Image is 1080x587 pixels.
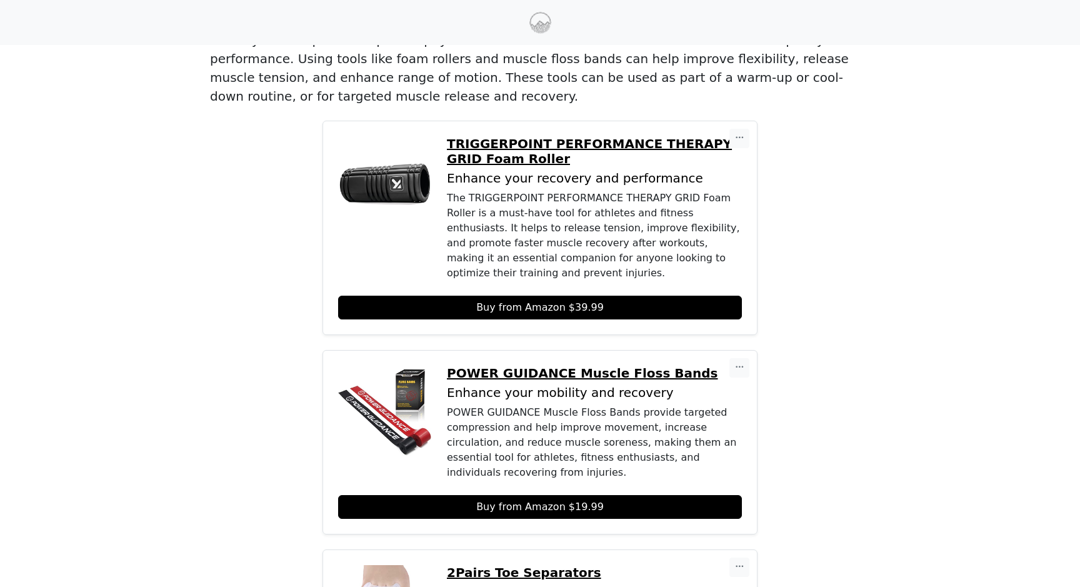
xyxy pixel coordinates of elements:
a: 2Pairs Toe Separators [447,565,742,580]
p: Enhance your mobility and recovery [447,386,742,400]
img: POWER GUIDANCE Muscle Floss Bands [338,366,432,459]
div: The TRIGGERPOINT PERFORMANCE THERAPY GRID Foam Roller is a must-have tool for athletes and fitnes... [447,191,742,281]
a: TRIGGERPOINT PERFORMANCE THERAPY GRID Foam Roller [447,136,742,166]
a: Buy from Amazon $19.99 [338,495,742,519]
div: POWER GUIDANCE Muscle Floss Bands provide targeted compression and help improve movement, increas... [447,405,742,480]
img: TRIGGERPOINT PERFORMANCE THERAPY GRID Foam Roller [338,136,432,230]
p: Enhance your recovery and performance [447,171,742,186]
a: Buy from Amazon $39.99 [338,296,742,319]
p: Mobility is an important aspect of physical fitness and can contribute to overall movement qualit... [210,31,870,106]
img: Hü Performance [529,12,551,34]
a: POWER GUIDANCE Muscle Floss Bands [447,366,742,381]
